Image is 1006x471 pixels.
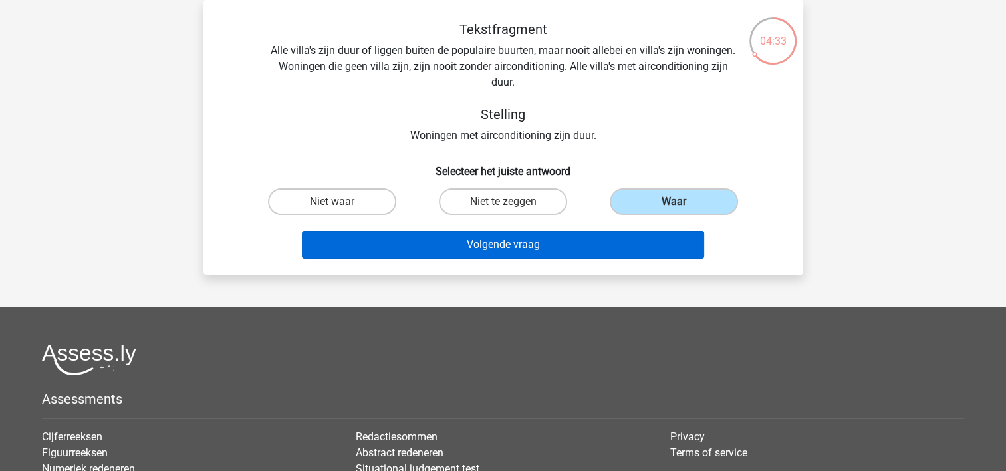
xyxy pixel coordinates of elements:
[268,188,396,215] label: Niet waar
[42,430,102,443] a: Cijferreeksen
[670,446,747,459] a: Terms of service
[670,430,705,443] a: Privacy
[42,391,964,407] h5: Assessments
[302,231,704,259] button: Volgende vraag
[610,188,738,215] label: Waar
[267,106,739,122] h5: Stelling
[225,21,782,144] div: Alle villa's zijn duur of liggen buiten de populaire buurten, maar nooit allebei en villa's zijn ...
[225,154,782,178] h6: Selecteer het juiste antwoord
[356,446,443,459] a: Abstract redeneren
[42,344,136,375] img: Assessly logo
[748,16,798,49] div: 04:33
[439,188,567,215] label: Niet te zeggen
[42,446,108,459] a: Figuurreeksen
[356,430,438,443] a: Redactiesommen
[267,21,739,37] h5: Tekstfragment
